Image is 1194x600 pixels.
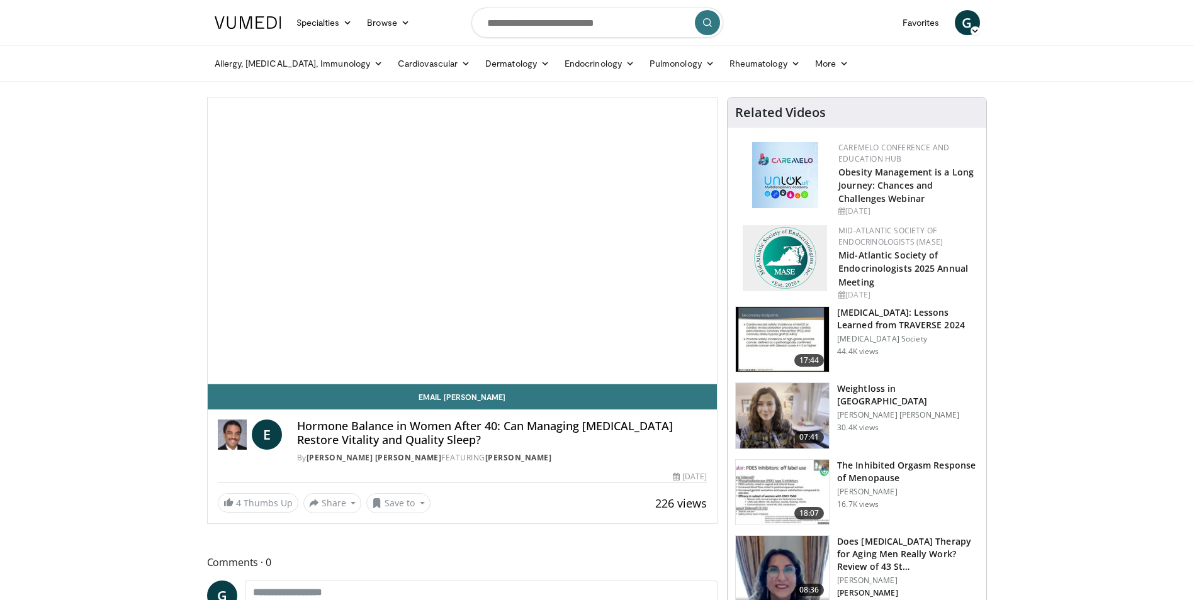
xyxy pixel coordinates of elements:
[838,249,968,287] a: Mid-Atlantic Society of Endocrinologists 2025 Annual Meeting
[471,8,723,38] input: Search topics, interventions
[207,51,391,76] a: Allergy, [MEDICAL_DATA], Immunology
[218,419,247,450] img: Dr. Eldred B. Taylor
[837,535,979,573] h3: Does [MEDICAL_DATA] Therapy for Aging Men Really Work? Review of 43 St…
[736,383,829,448] img: 9983fed1-7565-45be-8934-aef1103ce6e2.150x105_q85_crop-smart_upscale.jpg
[736,307,829,372] img: 1317c62a-2f0d-4360-bee0-b1bff80fed3c.150x105_q85_crop-smart_upscale.jpg
[736,460,829,525] img: 283c0f17-5e2d-42ba-a87c-168d447cdba4.150x105_q85_crop-smart_upscale.jpg
[208,384,718,409] a: Email [PERSON_NAME]
[838,142,949,164] a: CaReMeLO Conference and Education Hub
[366,493,431,513] button: Save to
[735,382,979,449] a: 07:41 Weightloss in [GEOGRAPHIC_DATA] [PERSON_NAME] [PERSON_NAME] 30.4K views
[794,584,825,596] span: 08:36
[837,588,979,598] p: [PERSON_NAME]
[808,51,856,76] a: More
[794,507,825,519] span: 18:07
[743,225,827,291] img: f382488c-070d-4809-84b7-f09b370f5972.png.150x105_q85_autocrop_double_scale_upscale_version-0.2.png
[837,499,879,509] p: 16.7K views
[735,105,826,120] h4: Related Videos
[837,410,979,420] p: [PERSON_NAME] [PERSON_NAME]
[794,354,825,367] span: 17:44
[208,97,718,384] video-js: Video Player
[837,306,979,331] h3: [MEDICAL_DATA]: Lessons Learned from TRAVERSE 2024
[838,206,976,217] div: [DATE]
[837,575,979,586] p: [PERSON_NAME]
[838,225,943,247] a: Mid-Atlantic Society of Endocrinologists (MASE)
[673,471,707,482] div: [DATE]
[307,452,442,463] a: [PERSON_NAME] [PERSON_NAME]
[303,493,362,513] button: Share
[642,51,722,76] a: Pulmonology
[794,431,825,443] span: 07:41
[735,459,979,526] a: 18:07 The Inhibited Orgasm Response of Menopause [PERSON_NAME] 16.7K views
[297,419,707,447] h4: Hormone Balance in Women After 40: Can Managing [MEDICAL_DATA] Restore Vitality and Quality Sleep?
[752,142,818,208] img: 45df64a9-a6de-482c-8a90-ada250f7980c.png.150x105_q85_autocrop_double_scale_upscale_version-0.2.jpg
[359,10,417,35] a: Browse
[478,51,557,76] a: Dermatology
[557,51,642,76] a: Endocrinology
[390,51,478,76] a: Cardiovascular
[837,334,979,344] p: [MEDICAL_DATA] Society
[837,347,879,357] p: 44.4K views
[252,419,282,450] a: E
[289,10,360,35] a: Specialties
[236,497,241,509] span: 4
[655,496,707,511] span: 226 views
[485,452,552,463] a: [PERSON_NAME]
[837,423,879,433] p: 30.4K views
[838,289,976,301] div: [DATE]
[207,554,718,570] span: Comments 0
[722,51,808,76] a: Rheumatology
[895,10,947,35] a: Favorites
[837,382,979,408] h3: Weightloss in [GEOGRAPHIC_DATA]
[215,16,281,29] img: VuMedi Logo
[218,493,298,513] a: 4 Thumbs Up
[838,166,974,204] a: Obesity Management is a Long Journey: Chances and Challenges Webinar
[955,10,980,35] a: G
[297,452,707,464] div: By FEATURING
[837,459,979,484] h3: The Inhibited Orgasm Response of Menopause
[735,306,979,373] a: 17:44 [MEDICAL_DATA]: Lessons Learned from TRAVERSE 2024 [MEDICAL_DATA] Society 44.4K views
[837,487,979,497] p: [PERSON_NAME]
